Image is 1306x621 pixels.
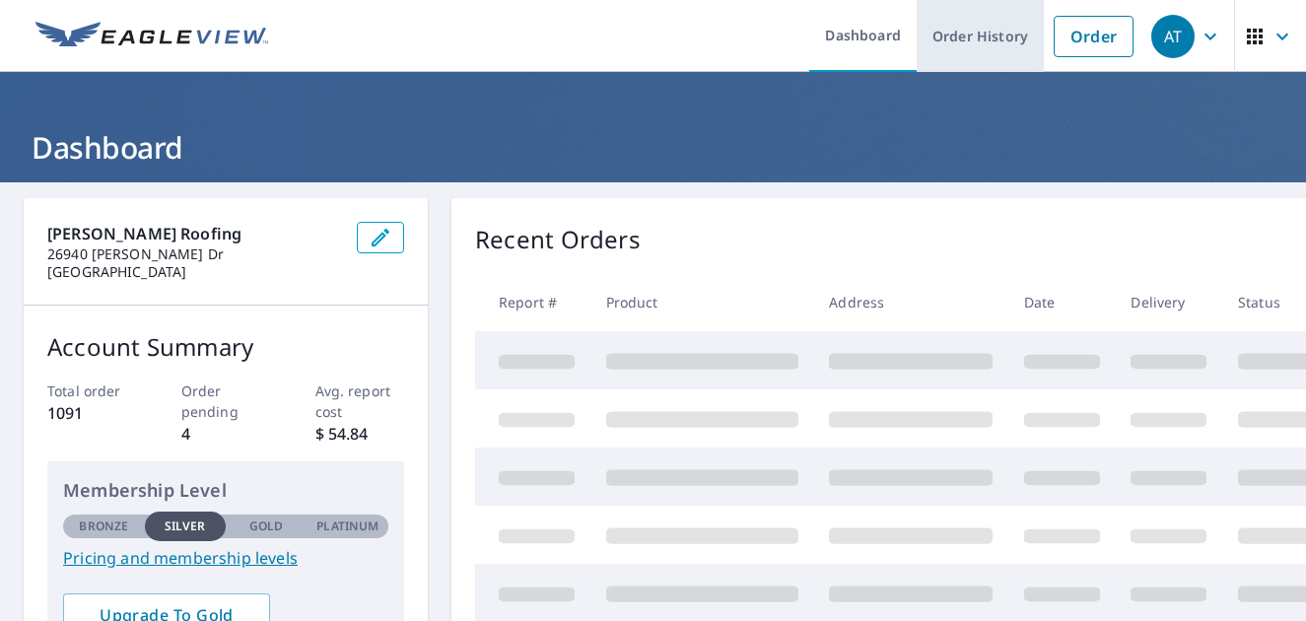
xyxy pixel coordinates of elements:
[79,517,128,535] p: Bronze
[63,477,388,504] p: Membership Level
[475,273,590,331] th: Report #
[1115,273,1222,331] th: Delivery
[1008,273,1116,331] th: Date
[47,380,137,401] p: Total order
[1054,16,1134,57] a: Order
[181,422,271,446] p: 4
[181,380,271,422] p: Order pending
[47,401,137,425] p: 1091
[475,222,641,257] p: Recent Orders
[165,517,206,535] p: Silver
[315,422,405,446] p: $ 54.84
[1151,15,1195,58] div: AT
[63,546,388,570] a: Pricing and membership levels
[590,273,814,331] th: Product
[47,329,404,365] p: Account Summary
[47,245,341,263] p: 26940 [PERSON_NAME] Dr
[249,517,283,535] p: Gold
[47,263,341,281] p: [GEOGRAPHIC_DATA]
[24,127,1282,168] h1: Dashboard
[47,222,341,245] p: [PERSON_NAME] Roofing
[316,517,378,535] p: Platinum
[35,22,268,51] img: EV Logo
[315,380,405,422] p: Avg. report cost
[813,273,1008,331] th: Address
